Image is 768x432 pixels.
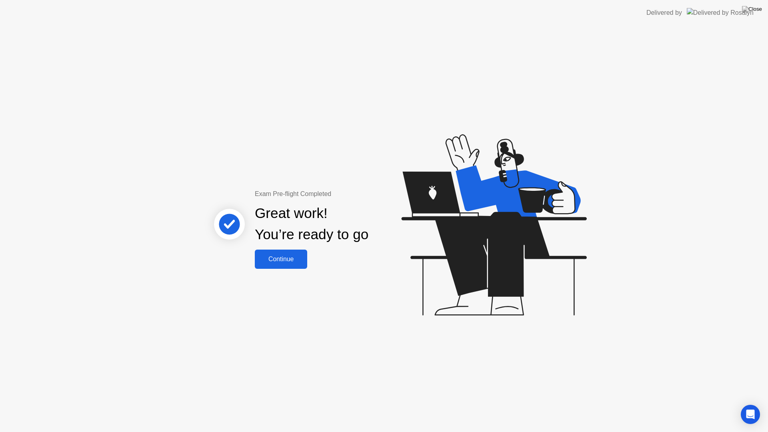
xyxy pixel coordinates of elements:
div: Exam Pre-flight Completed [255,189,420,199]
div: Delivered by [646,8,682,18]
img: Close [742,6,762,12]
div: Continue [257,256,305,263]
div: Great work! You’re ready to go [255,203,368,245]
button: Continue [255,250,307,269]
div: Open Intercom Messenger [741,405,760,424]
img: Delivered by Rosalyn [687,8,754,17]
